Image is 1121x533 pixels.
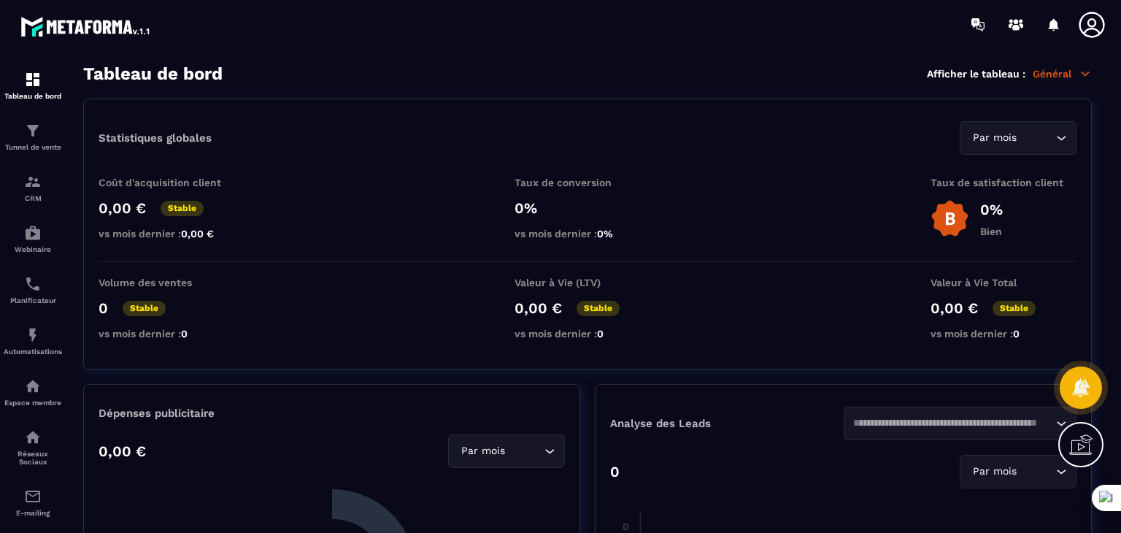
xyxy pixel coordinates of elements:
a: formationformationCRM [4,162,62,213]
span: 0% [597,228,613,239]
span: Par mois [458,443,508,459]
img: formation [24,122,42,139]
a: emailemailE-mailing [4,477,62,528]
a: formationformationTunnel de vente [4,111,62,162]
p: Stable [123,301,166,316]
img: formation [24,71,42,88]
span: 0,00 € [181,228,214,239]
p: Bien [980,226,1003,237]
p: Tunnel de vente [4,143,62,151]
p: vs mois dernier : [99,228,244,239]
img: email [24,488,42,505]
span: 0 [181,328,188,340]
div: Search for option [448,434,565,468]
span: 0 [597,328,604,340]
img: b-badge-o.b3b20ee6.svg [931,199,969,238]
p: Coût d'acquisition client [99,177,244,188]
tspan: 0 [623,521,629,532]
p: 0% [515,199,660,217]
p: Espace membre [4,399,62,407]
p: Stable [993,301,1036,316]
p: Stable [577,301,620,316]
p: Webinaire [4,245,62,253]
a: automationsautomationsEspace membre [4,367,62,418]
p: Dépenses publicitaire [99,407,565,420]
span: Par mois [969,130,1020,146]
span: 0 [1013,328,1020,340]
p: Valeur à Vie Total [931,277,1076,288]
p: Réseaux Sociaux [4,450,62,466]
a: automationsautomationsWebinaire [4,213,62,264]
p: E-mailing [4,509,62,517]
p: 0,00 € [99,442,146,460]
p: 0 [610,463,620,480]
div: Search for option [844,407,1077,440]
img: automations [24,224,42,242]
p: Automatisations [4,348,62,356]
p: Planificateur [4,296,62,304]
a: schedulerschedulerPlanificateur [4,264,62,315]
img: scheduler [24,275,42,293]
p: 0,00 € [515,299,562,317]
p: 0,00 € [931,299,978,317]
p: vs mois dernier : [99,328,244,340]
img: logo [20,13,152,39]
img: social-network [24,429,42,446]
p: CRM [4,194,62,202]
span: Par mois [969,464,1020,480]
p: vs mois dernier : [515,228,660,239]
a: social-networksocial-networkRéseaux Sociaux [4,418,62,477]
p: 0% [980,201,1003,218]
p: Taux de satisfaction client [931,177,1076,188]
div: Search for option [960,121,1076,155]
img: automations [24,377,42,395]
h3: Tableau de bord [83,64,223,84]
input: Search for option [1020,130,1052,146]
p: Stable [161,201,204,216]
input: Search for option [853,415,1053,432]
p: Afficher le tableau : [927,68,1025,80]
p: 0 [99,299,108,317]
a: formationformationTableau de bord [4,60,62,111]
input: Search for option [508,443,541,459]
img: formation [24,173,42,191]
a: automationsautomationsAutomatisations [4,315,62,367]
p: Statistiques globales [99,131,212,145]
img: automations [24,326,42,344]
p: 0,00 € [99,199,146,217]
p: Taux de conversion [515,177,660,188]
p: Tableau de bord [4,92,62,100]
div: Search for option [960,455,1076,488]
p: vs mois dernier : [515,328,660,340]
p: Analyse des Leads [610,417,844,430]
p: vs mois dernier : [931,328,1076,340]
p: Général [1033,67,1092,80]
p: Volume des ventes [99,277,244,288]
input: Search for option [1020,464,1052,480]
p: Valeur à Vie (LTV) [515,277,660,288]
